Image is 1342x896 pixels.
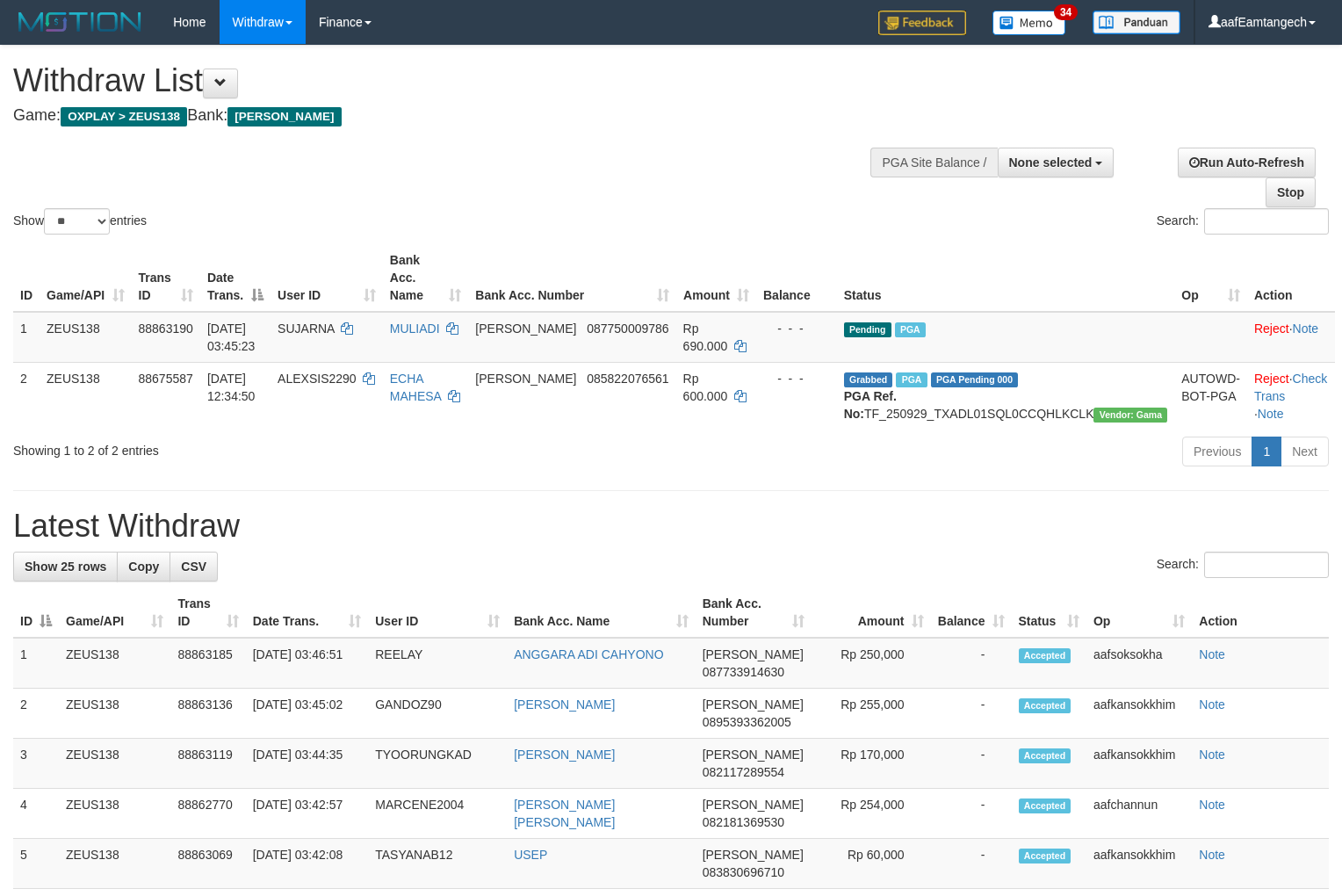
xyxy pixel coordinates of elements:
[1086,789,1192,839] td: aafchannun
[40,312,132,363] td: ZEUS138
[1247,312,1335,363] td: ·
[514,748,615,762] a: [PERSON_NAME]
[59,588,170,638] th: Game/API: activate to sort column ascending
[246,638,369,689] td: [DATE] 03:46:51
[844,322,891,337] span: Pending
[1199,748,1225,762] a: Note
[514,798,615,829] a: [PERSON_NAME] [PERSON_NAME]
[383,244,469,312] th: Bank Acc. Name: activate to sort column ascending
[13,312,40,363] td: 1
[207,322,256,353] span: [DATE] 03:45:23
[812,839,930,889] td: Rp 60,000
[40,244,132,312] th: Game/API: activate to sort column ascending
[703,715,791,729] span: Copy 0895393362005 to clipboard
[703,765,784,779] span: Copy 082117289554 to clipboard
[1157,208,1329,235] label: Search:
[368,789,507,839] td: MARCENE2004
[278,322,335,336] span: SUJARNA
[59,789,170,839] td: ZEUS138
[13,552,118,582] a: Show 25 rows
[368,638,507,689] td: REELAY
[207,372,256,403] span: [DATE] 12:34:50
[13,435,546,459] div: Showing 1 to 2 of 2 entries
[1086,689,1192,739] td: aafkansokkhim
[139,372,193,386] span: 88675587
[1182,437,1252,466] a: Previous
[676,244,756,312] th: Amount: activate to sort column ascending
[13,789,59,839] td: 4
[703,647,804,661] span: [PERSON_NAME]
[844,372,893,387] span: Grabbed
[1199,697,1225,712] a: Note
[1266,177,1316,207] a: Stop
[13,509,1329,544] h1: Latest Withdraw
[13,208,147,235] label: Show entries
[1199,647,1225,661] a: Note
[1254,372,1289,386] a: Reject
[25,560,106,574] span: Show 25 rows
[1254,322,1289,336] a: Reject
[170,839,245,889] td: 88863069
[59,689,170,739] td: ZEUS138
[587,322,668,336] span: Copy 087750009786 to clipboard
[44,208,110,235] select: Showentries
[139,322,193,336] span: 88863190
[170,552,218,582] a: CSV
[1247,244,1335,312] th: Action
[812,588,930,638] th: Amount: activate to sort column ascending
[507,588,695,638] th: Bank Acc. Name: activate to sort column ascending
[844,389,897,421] b: PGA Ref. No:
[13,63,877,98] h1: Withdraw List
[13,638,59,689] td: 1
[703,865,784,879] span: Copy 083830696710 to clipboard
[1252,437,1281,466] a: 1
[1093,408,1167,423] span: Vendor URL: https://trx31.1velocity.biz
[1086,638,1192,689] td: aafsoksokha
[837,244,1175,312] th: Status
[998,148,1115,177] button: None selected
[1178,148,1316,177] a: Run Auto-Refresh
[475,322,576,336] span: [PERSON_NAME]
[368,588,507,638] th: User ID: activate to sort column ascending
[812,739,930,789] td: Rp 170,000
[1199,798,1225,812] a: Note
[1019,849,1071,863] span: Accepted
[59,839,170,889] td: ZEUS138
[132,244,200,312] th: Trans ID: activate to sort column ascending
[390,322,440,336] a: MULIADI
[1086,839,1192,889] td: aafkansokkhim
[170,638,245,689] td: 88863185
[703,748,804,762] span: [PERSON_NAME]
[368,739,507,789] td: TYOORUNGKAD
[683,372,728,403] span: Rp 600.000
[878,11,966,35] img: Feedback.jpg
[812,789,930,839] td: Rp 254,000
[1204,552,1329,578] input: Search:
[170,588,245,638] th: Trans ID: activate to sort column ascending
[812,638,930,689] td: Rp 250,000
[1204,208,1329,235] input: Search:
[1009,155,1093,170] span: None selected
[59,739,170,789] td: ZEUS138
[703,798,804,812] span: [PERSON_NAME]
[246,588,369,638] th: Date Trans.: activate to sort column ascending
[1247,362,1335,430] td: · ·
[931,739,1012,789] td: -
[271,244,383,312] th: User ID: activate to sort column ascending
[13,244,40,312] th: ID
[931,588,1012,638] th: Balance: activate to sort column ascending
[246,789,369,839] td: [DATE] 03:42:57
[931,839,1012,889] td: -
[13,9,147,35] img: MOTION_logo.png
[468,244,675,312] th: Bank Acc. Number: activate to sort column ascending
[1254,372,1327,403] a: Check Trans
[1157,552,1329,578] label: Search:
[200,244,271,312] th: Date Trans.: activate to sort column descending
[683,322,728,353] span: Rp 690.000
[128,560,159,574] span: Copy
[703,665,784,679] span: Copy 087733914630 to clipboard
[870,148,997,177] div: PGA Site Balance /
[895,322,926,337] span: Marked by aafkaynarin
[170,789,245,839] td: 88862770
[931,789,1012,839] td: -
